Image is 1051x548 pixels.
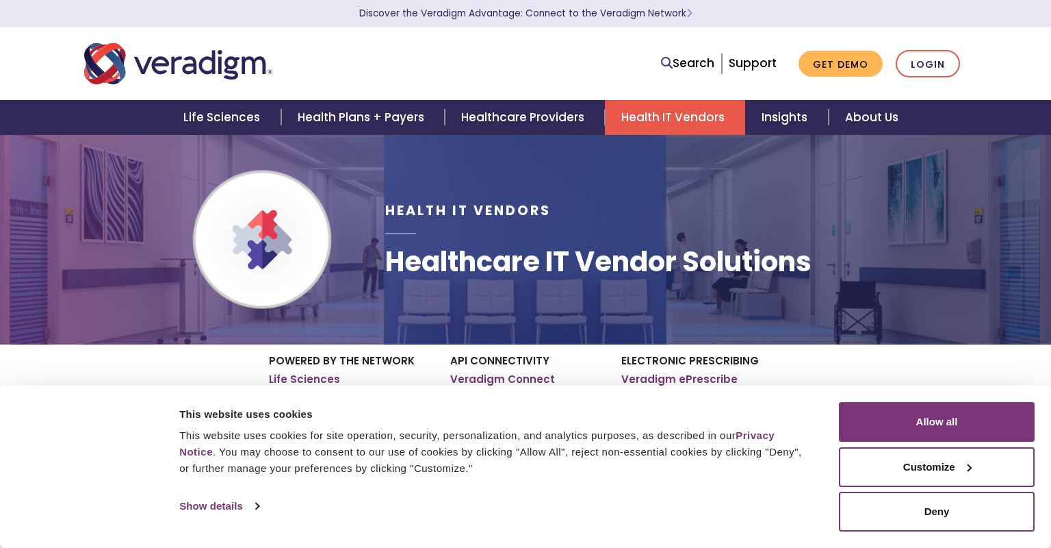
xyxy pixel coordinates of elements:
[661,54,714,73] a: Search
[445,100,605,135] a: Healthcare Providers
[281,100,445,135] a: Health Plans + Payers
[385,245,812,278] h1: Healthcare IT Vendor Solutions
[839,402,1035,442] button: Allow all
[179,496,259,516] a: Show details
[269,373,340,386] a: Life Sciences
[167,100,281,135] a: Life Sciences
[605,100,745,135] a: Health IT Vendors
[385,201,551,220] span: Health IT Vendors
[839,492,1035,532] button: Deny
[839,447,1035,487] button: Customize
[450,373,555,386] a: Veradigm Connect
[829,100,915,135] a: About Us
[84,41,272,86] img: Veradigm logo
[799,51,883,77] a: Get Demo
[359,7,692,20] a: Discover the Veradigm Advantage: Connect to the Veradigm NetworkLearn More
[745,100,828,135] a: Insights
[179,427,808,477] div: This website uses cookies for site operation, security, personalization, and analytics purposes, ...
[179,406,808,423] div: This website uses cookies
[621,373,782,399] a: Veradigm ePrescribe Enterprise
[729,55,777,71] a: Support
[686,7,692,20] span: Learn More
[896,50,960,78] a: Login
